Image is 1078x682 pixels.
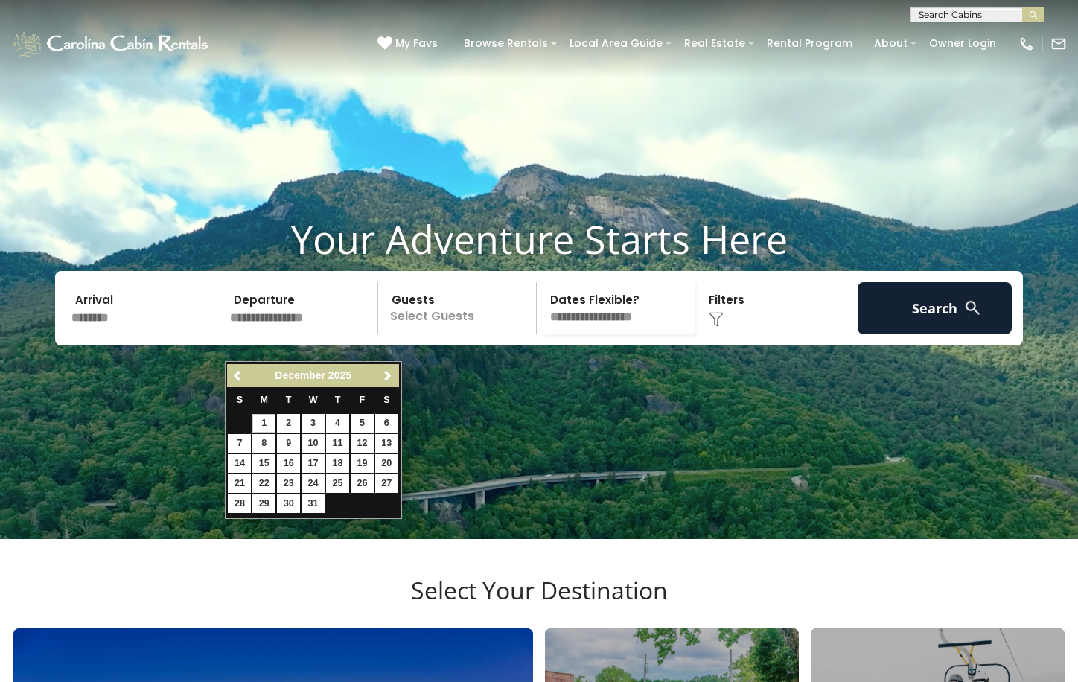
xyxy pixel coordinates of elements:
a: 19 [351,454,374,473]
a: 18 [326,454,349,473]
a: 6 [375,414,398,433]
a: 30 [277,494,300,513]
a: Browse Rentals [456,32,555,55]
span: Previous [232,370,244,382]
button: Search [858,282,1012,334]
a: 21 [228,474,251,493]
a: Rental Program [759,32,860,55]
a: 4 [326,414,349,433]
span: Saturday [383,395,389,405]
img: search-regular-white.png [963,299,982,317]
a: 3 [302,414,325,433]
a: 1 [252,414,275,433]
span: Tuesday [286,395,292,405]
a: 24 [302,474,325,493]
img: White-1-1-2.png [11,29,212,59]
span: My Favs [395,36,438,51]
span: Wednesday [309,395,318,405]
span: Sunday [237,395,243,405]
a: 20 [375,454,398,473]
img: mail-regular-white.png [1050,36,1067,52]
a: 14 [228,454,251,473]
p: Select Guests [383,282,536,334]
a: 15 [252,454,275,473]
span: Thursday [335,395,341,405]
a: 27 [375,474,398,493]
a: 25 [326,474,349,493]
a: Previous [229,366,247,385]
a: 26 [351,474,374,493]
a: 12 [351,434,374,453]
a: Owner Login [922,32,1004,55]
h1: Your Adventure Starts Here [11,216,1067,262]
a: My Favs [377,36,441,52]
a: 7 [228,434,251,453]
a: 9 [277,434,300,453]
a: Real Estate [677,32,753,55]
span: Next [382,370,394,382]
img: phone-regular-white.png [1018,36,1035,52]
span: December [275,369,325,381]
a: 17 [302,454,325,473]
a: 8 [252,434,275,453]
a: 23 [277,474,300,493]
a: 31 [302,494,325,513]
span: Monday [261,395,269,405]
a: About [867,32,915,55]
span: 2025 [328,369,351,381]
a: 5 [351,414,374,433]
a: 16 [277,454,300,473]
a: 2 [277,414,300,433]
a: Next [379,366,398,385]
a: 11 [326,434,349,453]
h3: Select Your Destination [11,576,1067,628]
a: Local Area Guide [562,32,670,55]
a: 10 [302,434,325,453]
img: filter--v1.png [709,312,724,327]
a: 28 [228,494,251,513]
a: 22 [252,474,275,493]
a: 13 [375,434,398,453]
a: 29 [252,494,275,513]
span: Friday [360,395,366,405]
